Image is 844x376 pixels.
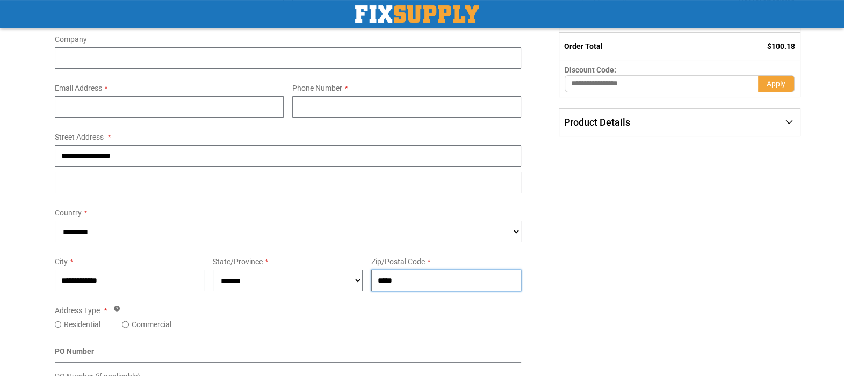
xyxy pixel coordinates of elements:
[132,319,171,330] label: Commercial
[371,257,425,266] span: Zip/Postal Code
[55,306,100,315] span: Address Type
[565,66,616,74] span: Discount Code:
[213,257,263,266] span: State/Province
[564,117,630,128] span: Product Details
[55,84,102,92] span: Email Address
[292,84,342,92] span: Phone Number
[55,133,104,141] span: Street Address
[55,346,522,363] div: PO Number
[355,5,479,23] a: store logo
[767,79,785,88] span: Apply
[55,208,82,217] span: Country
[55,35,87,44] span: Company
[355,5,479,23] img: Fix Industrial Supply
[758,75,795,92] button: Apply
[55,257,68,266] span: City
[564,42,603,50] strong: Order Total
[64,319,100,330] label: Residential
[767,42,795,50] span: $100.18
